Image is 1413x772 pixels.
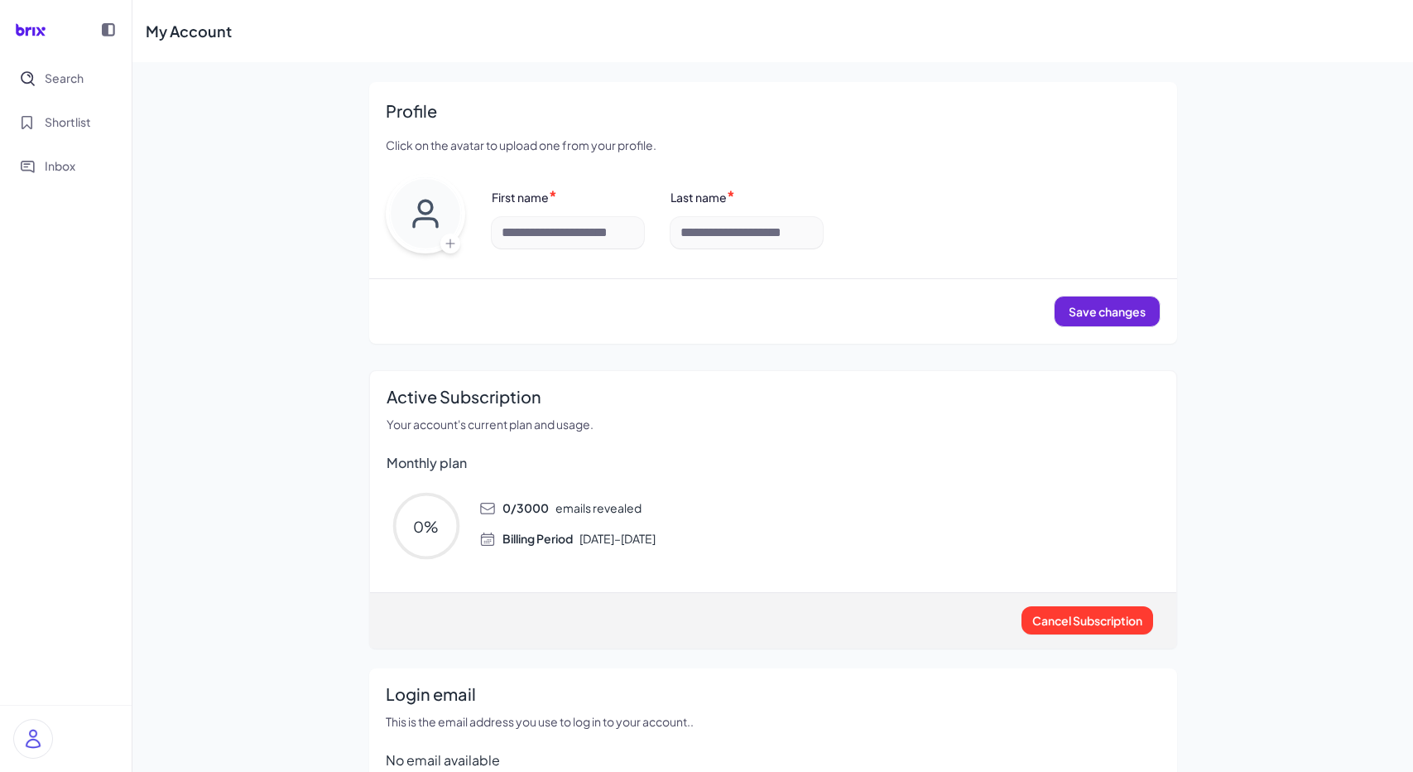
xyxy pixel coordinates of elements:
img: user_logo.png [14,720,52,758]
h2: Profile [386,99,1161,123]
button: Inbox [10,147,122,185]
button: Search [10,60,122,97]
span: emails revealed [502,499,642,517]
h2: Active Subscription [387,384,1160,409]
span: Search [45,70,84,87]
button: Shortlist [10,104,122,141]
p: Your account's current plan and usage. [387,416,1160,433]
span: [DATE] – [DATE] [502,530,656,548]
label: Last name [670,190,727,205]
span: 0 % [413,515,439,538]
p: Click on the avatar to upload one from your profile. [386,137,1161,154]
span: Inbox [45,157,75,175]
p: This is the email address you use to log in to your account.. [386,713,1161,731]
h3: Monthly plan [387,453,1160,473]
h2: Login email [386,682,1161,707]
button: Cancel Subscription [1021,606,1153,634]
span: Cancel Subscription [1032,613,1142,628]
label: First name [492,190,549,205]
span: Shortlist [45,113,91,131]
div: Upload avatar [386,174,465,258]
span: 0 / 3000 [502,500,549,515]
span: Billing Period [502,531,573,546]
div: No email available [386,750,1161,770]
